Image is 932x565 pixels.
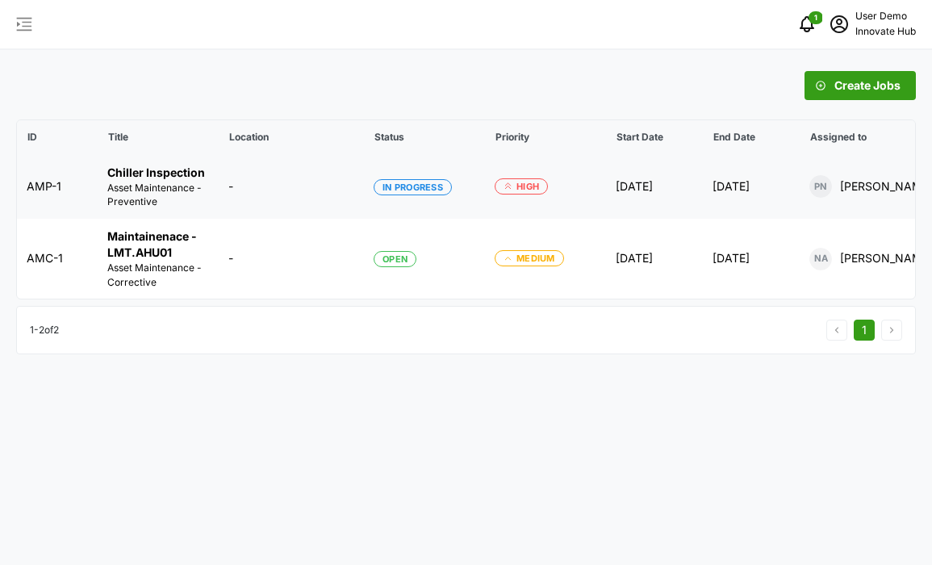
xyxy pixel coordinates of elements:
p: [DATE] [616,178,693,195]
p: User Demo [855,9,916,24]
p: Asset Maintenance - Corrective [107,261,209,289]
p: Title [98,121,218,154]
button: 1 [854,320,875,341]
p: Priority [486,121,605,154]
p: AMP-1 [27,178,88,195]
span: Create Jobs [834,72,901,99]
p: Innovate Hub [855,24,916,40]
button: schedule [823,8,855,40]
span: Nurul Aini Binte Abdullah [809,248,832,270]
p: 1 - 2 of 2 [30,323,59,338]
p: - [228,178,354,195]
p: [DATE] [713,250,790,266]
button: Create Jobs [805,71,916,100]
p: ID [18,121,97,154]
p: AMC-1 [27,250,88,266]
p: Location [219,121,363,154]
span: Medium [516,251,555,266]
p: Chiller Inspection [107,165,209,181]
p: [DATE] [616,250,693,266]
p: [DATE] [713,178,790,195]
p: Asset Maintenance - Preventive [107,181,209,209]
span: Priya Nair [809,175,832,198]
p: End Date [704,121,799,154]
span: High [516,179,539,194]
p: Start Date [607,121,702,154]
button: notifications [791,8,823,40]
span: 1 [814,12,817,23]
span: Open [382,252,407,266]
p: Maintainenace - LMT.AHU01 [107,228,209,262]
p: - [228,250,354,266]
p: Status [365,121,484,154]
span: In Progress [382,180,443,195]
